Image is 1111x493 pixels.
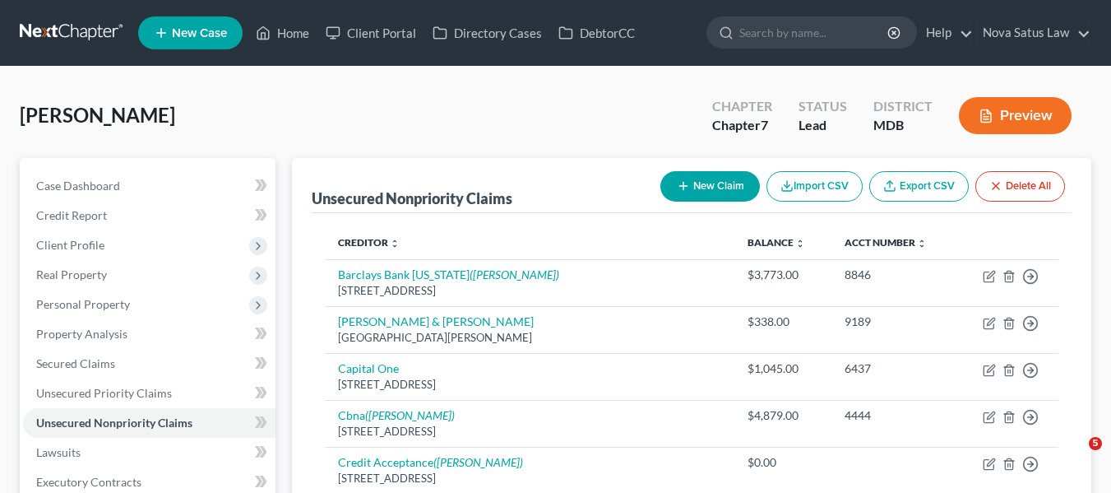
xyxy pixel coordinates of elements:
span: 7 [761,117,768,133]
a: Unsecured Priority Claims [23,379,275,408]
a: Directory Cases [424,18,550,48]
a: [PERSON_NAME] & [PERSON_NAME] [338,314,534,328]
button: Import CSV [766,171,863,202]
div: 9189 [845,314,943,330]
div: $4,879.00 [748,407,817,424]
a: Balance unfold_more [748,236,805,249]
a: Case Dashboard [23,171,275,201]
div: 8846 [845,267,943,283]
i: ([PERSON_NAME]) [433,455,523,469]
span: Real Property [36,267,107,281]
span: 5 [1089,437,1102,450]
a: Cbna([PERSON_NAME]) [338,408,455,422]
div: 4444 [845,407,943,424]
span: Lawsuits [36,445,81,459]
span: Personal Property [36,297,130,311]
div: [STREET_ADDRESS] [338,283,722,299]
span: [PERSON_NAME] [20,103,175,127]
div: [STREET_ADDRESS] [338,424,722,440]
a: Client Portal [317,18,424,48]
span: Executory Contracts [36,475,141,489]
div: [GEOGRAPHIC_DATA][PERSON_NAME] [338,330,722,346]
div: District [873,97,933,116]
div: 6437 [845,360,943,377]
div: $338.00 [748,314,817,330]
a: DebtorCC [550,18,643,48]
div: MDB [873,116,933,135]
div: Unsecured Nonpriority Claims [312,188,512,208]
button: New Claim [660,171,760,202]
a: Home [248,18,317,48]
div: $0.00 [748,454,817,471]
span: Credit Report [36,208,107,222]
span: Property Analysis [36,327,127,341]
div: [STREET_ADDRESS] [338,377,722,393]
a: Export CSV [869,171,969,202]
button: Delete All [975,171,1065,202]
a: Acct Number unfold_more [845,236,927,249]
a: Capital One [338,361,399,375]
i: ([PERSON_NAME]) [470,267,559,281]
i: unfold_more [390,239,400,249]
div: Lead [799,116,847,135]
a: Property Analysis [23,319,275,349]
span: Case Dashboard [36,179,120,193]
a: Help [918,18,973,48]
a: Credit Acceptance([PERSON_NAME]) [338,455,523,469]
button: Preview [959,97,1072,134]
a: Credit Report [23,201,275,230]
div: Chapter [712,116,772,135]
i: ([PERSON_NAME]) [365,408,455,422]
a: Nova Satus Law [974,18,1090,48]
i: unfold_more [795,239,805,249]
a: Barclays Bank [US_STATE]([PERSON_NAME]) [338,267,559,281]
div: Status [799,97,847,116]
a: Creditor unfold_more [338,236,400,249]
div: $1,045.00 [748,360,817,377]
span: Client Profile [36,238,104,252]
div: [STREET_ADDRESS] [338,471,722,486]
input: Search by name... [739,17,890,48]
div: $3,773.00 [748,267,817,283]
div: Chapter [712,97,772,116]
i: unfold_more [917,239,927,249]
a: Unsecured Nonpriority Claims [23,408,275,438]
span: Secured Claims [36,356,115,370]
a: Lawsuits [23,438,275,467]
span: Unsecured Priority Claims [36,386,172,400]
span: New Case [172,27,227,40]
span: Unsecured Nonpriority Claims [36,416,192,430]
iframe: Intercom live chat [1055,437,1095,477]
a: Secured Claims [23,349,275,379]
